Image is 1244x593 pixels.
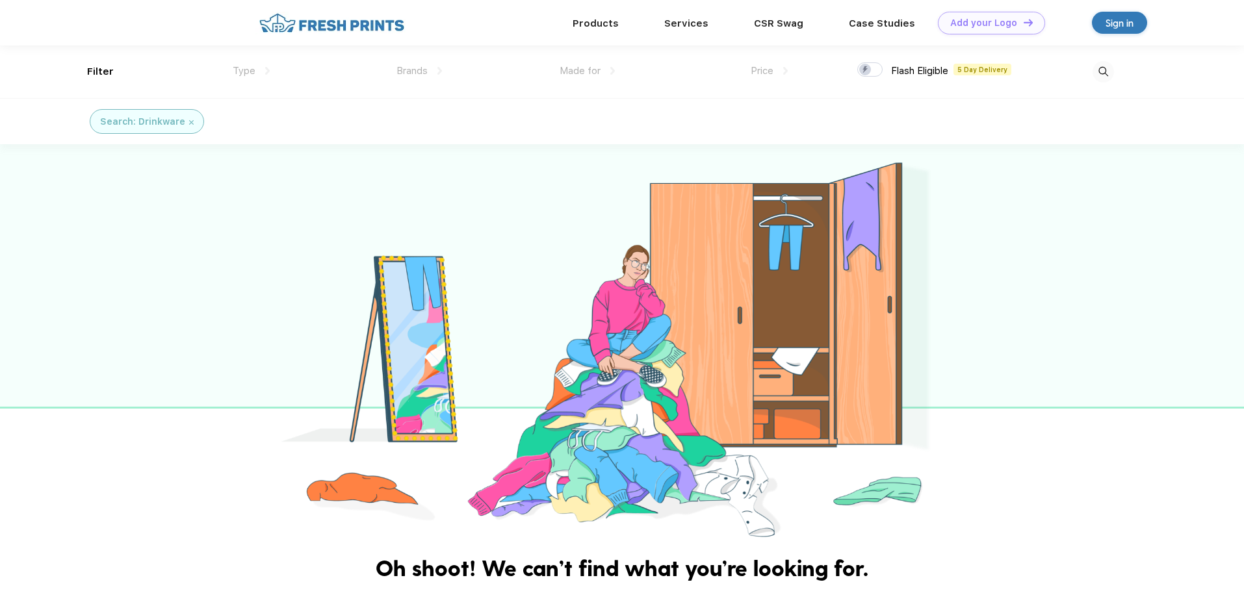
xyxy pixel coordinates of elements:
span: Made for [560,65,601,77]
a: Sign in [1092,12,1147,34]
img: dropdown.png [610,67,615,75]
img: desktop_search.svg [1093,61,1114,82]
img: filter_cancel.svg [189,120,194,125]
img: fo%20logo%202.webp [255,12,408,34]
span: Type [233,65,255,77]
img: DT [1024,19,1033,26]
div: Sign in [1106,16,1134,31]
img: dropdown.png [783,67,788,75]
img: dropdown.png [265,67,270,75]
span: Brands [396,65,428,77]
img: dropdown.png [437,67,442,75]
span: Price [751,65,773,77]
div: Search: Drinkware [100,115,185,129]
a: Products [573,18,619,29]
span: Flash Eligible [891,65,948,77]
div: Filter [87,64,114,79]
div: Add your Logo [950,18,1017,29]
